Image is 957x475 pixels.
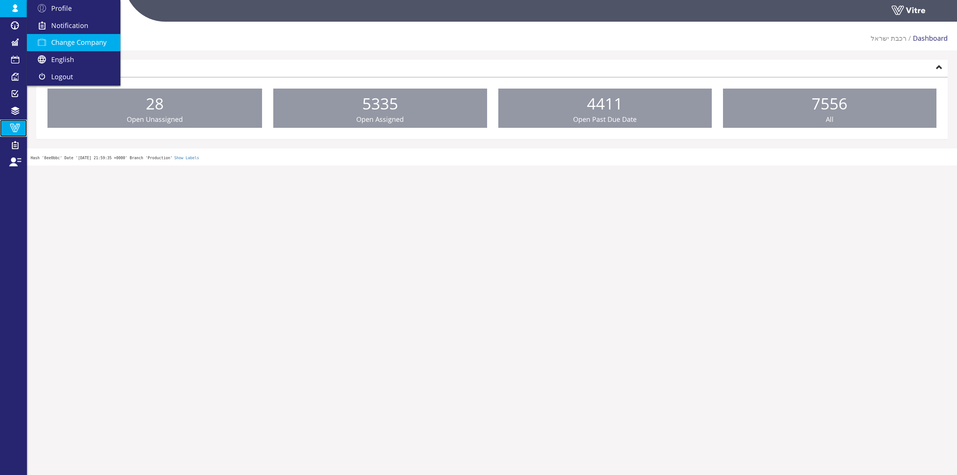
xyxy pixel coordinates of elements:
[871,34,907,43] a: רכבת ישראל
[723,89,936,128] a: 7556 All
[174,156,199,160] a: Show Labels
[573,115,637,124] span: Open Past Due Date
[27,51,120,68] a: English
[51,4,72,13] span: Profile
[356,115,404,124] span: Open Assigned
[27,68,120,86] a: Logout
[51,38,107,47] span: Change Company
[27,34,120,51] a: Change Company
[51,72,73,81] span: Logout
[826,115,834,124] span: All
[27,17,120,34] a: Notification
[812,93,847,114] span: 7556
[587,93,623,114] span: 4411
[31,156,172,160] span: Hash '8ee0bbc' Date '[DATE] 21:59:35 +0000' Branch 'Production'
[273,89,487,128] a: 5335 Open Assigned
[146,93,164,114] span: 28
[127,115,183,124] span: Open Unassigned
[907,34,948,43] li: Dashboard
[47,89,262,128] a: 28 Open Unassigned
[51,55,74,64] span: English
[362,93,398,114] span: 5335
[498,89,712,128] a: 4411 Open Past Due Date
[51,21,88,30] span: Notification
